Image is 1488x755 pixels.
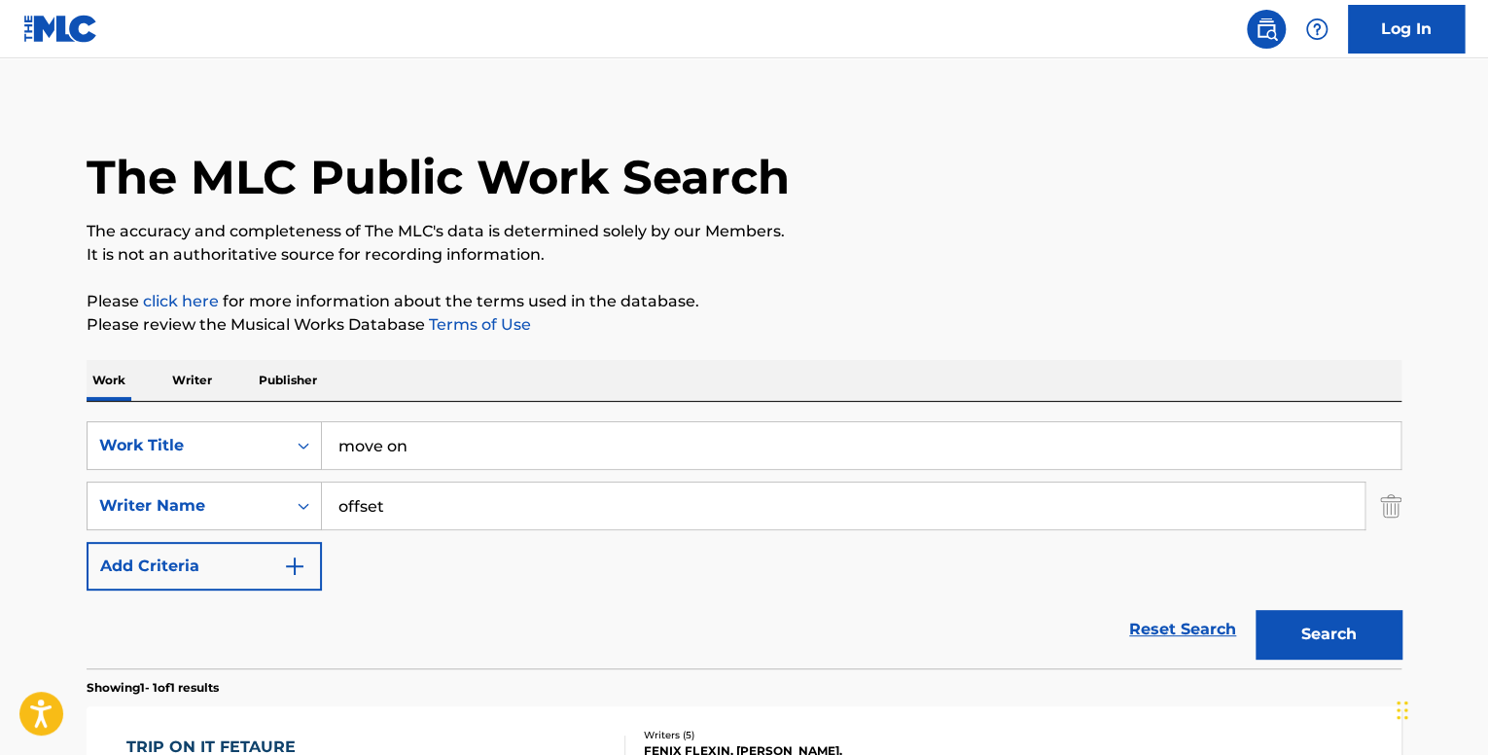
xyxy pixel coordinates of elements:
[87,542,322,591] button: Add Criteria
[166,360,218,401] p: Writer
[143,292,219,310] a: click here
[253,360,323,401] p: Publisher
[87,360,131,401] p: Work
[1380,482,1401,530] img: Delete Criterion
[87,220,1401,243] p: The accuracy and completeness of The MLC's data is determined solely by our Members.
[99,434,274,457] div: Work Title
[1256,610,1401,659] button: Search
[1255,18,1278,41] img: search
[23,15,98,43] img: MLC Logo
[1397,681,1408,739] div: Drag
[99,494,274,518] div: Writer Name
[1348,5,1465,54] a: Log In
[425,315,531,334] a: Terms of Use
[283,555,306,578] img: 9d2ae6d4665cec9f34b9.svg
[87,243,1401,267] p: It is not an authoritative source for recording information.
[87,679,219,697] p: Showing 1 - 1 of 1 results
[87,290,1401,313] p: Please for more information about the terms used in the database.
[87,148,790,206] h1: The MLC Public Work Search
[644,728,938,742] div: Writers ( 5 )
[87,313,1401,337] p: Please review the Musical Works Database
[1305,18,1329,41] img: help
[1297,10,1336,49] div: Help
[1391,662,1488,755] iframe: Chat Widget
[1119,608,1246,651] a: Reset Search
[1247,10,1286,49] a: Public Search
[87,421,1401,668] form: Search Form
